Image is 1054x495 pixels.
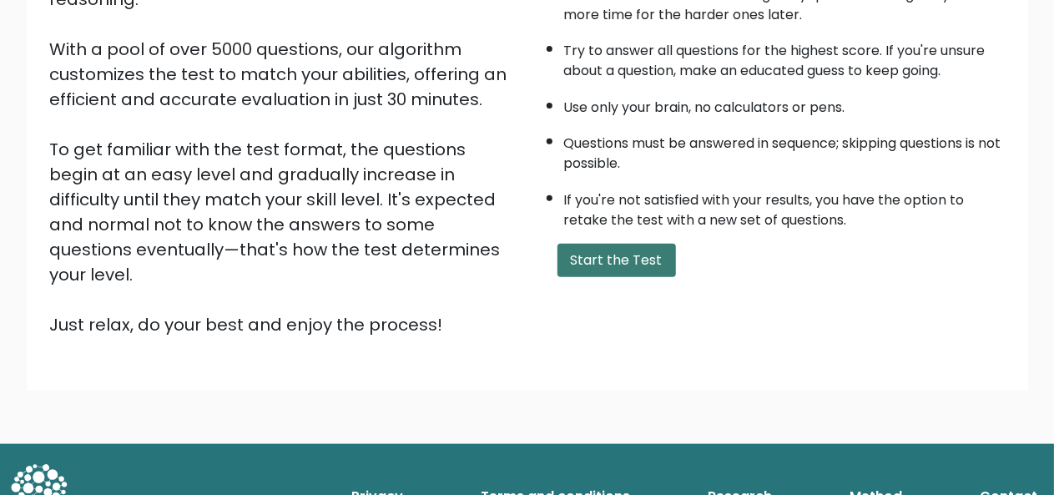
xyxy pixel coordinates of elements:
[564,89,1005,118] li: Use only your brain, no calculators or pens.
[564,33,1005,81] li: Try to answer all questions for the highest score. If you're unsure about a question, make an edu...
[564,125,1005,174] li: Questions must be answered in sequence; skipping questions is not possible.
[564,182,1005,230] li: If you're not satisfied with your results, you have the option to retake the test with a new set ...
[557,244,676,277] button: Start the Test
